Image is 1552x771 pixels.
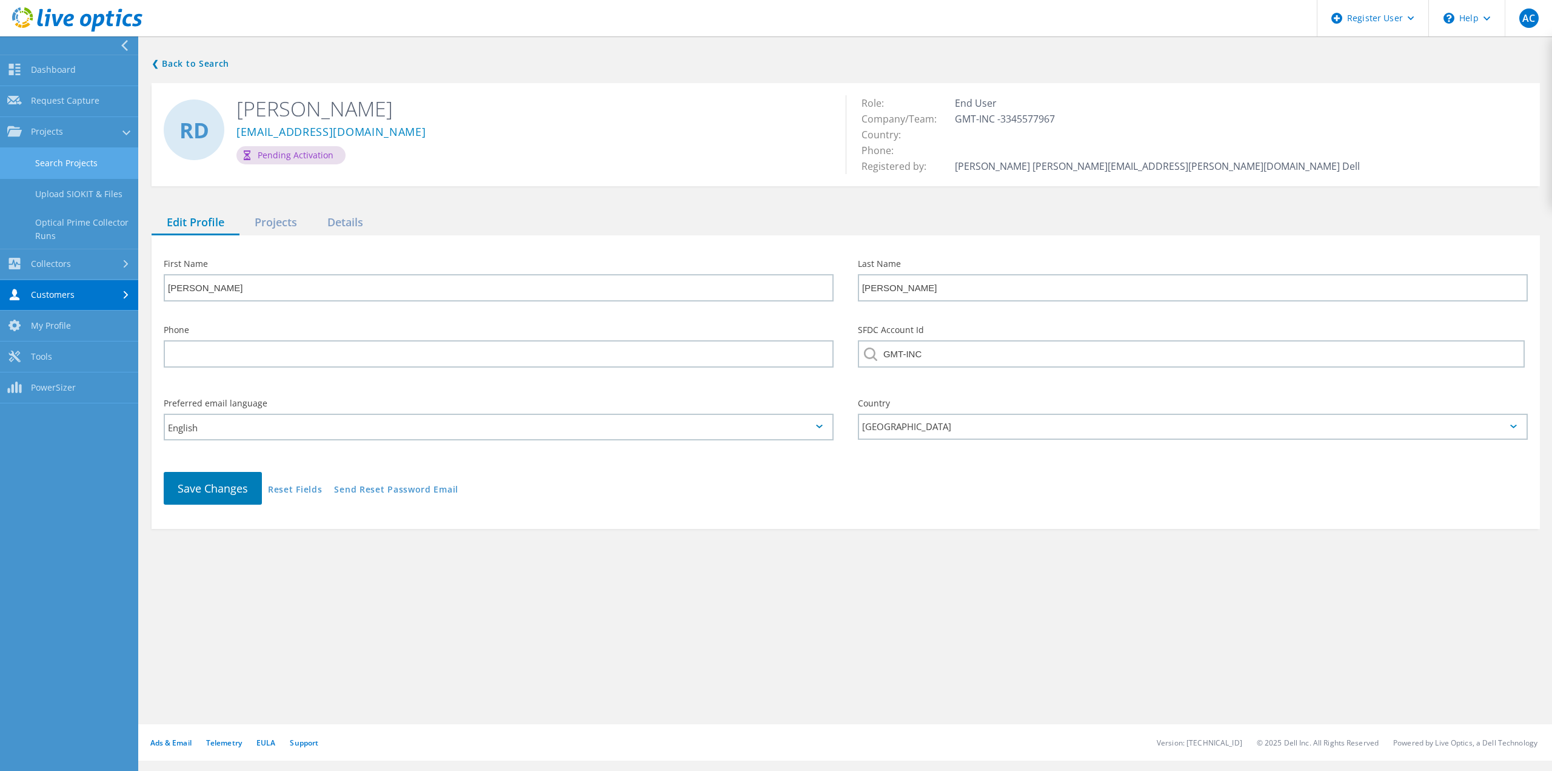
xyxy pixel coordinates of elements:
div: Projects [239,210,312,235]
span: AC [1522,13,1535,23]
a: Send Reset Password Email [334,485,458,496]
div: Details [312,210,378,235]
span: Company/Team: [861,112,949,126]
li: Powered by Live Optics, a Dell Technology [1393,738,1537,748]
div: Edit Profile [152,210,239,235]
a: Live Optics Dashboard [12,25,142,34]
li: Version: [TECHNICAL_ID] [1157,738,1242,748]
span: Country: [861,128,913,141]
a: Support [290,738,318,748]
svg: \n [1443,13,1454,24]
span: Save Changes [178,481,248,496]
a: Reset Fields [268,485,322,496]
label: First Name [164,260,834,268]
td: [PERSON_NAME] [PERSON_NAME][EMAIL_ADDRESS][PERSON_NAME][DOMAIN_NAME] Dell [952,158,1363,174]
div: [GEOGRAPHIC_DATA] [858,414,1528,440]
a: Back to search [152,56,229,71]
li: © 2025 Dell Inc. All Rights Reserved [1257,738,1379,748]
div: Pending Activation [236,146,346,164]
label: Country [858,399,1528,408]
a: Telemetry [206,738,242,748]
label: Preferred email language [164,399,834,408]
label: SFDC Account Id [858,326,1528,334]
td: End User [952,95,1363,111]
label: Phone [164,326,834,334]
span: Role: [861,96,896,110]
h2: [PERSON_NAME] [236,95,828,122]
span: GMT-INC -3345577967 [955,112,1067,126]
label: Last Name [858,260,1528,268]
span: RD [179,120,209,141]
a: Ads & Email [150,738,192,748]
span: Registered by: [861,160,938,173]
button: Save Changes [164,472,262,505]
a: EULA [256,738,275,748]
a: [EMAIL_ADDRESS][DOMAIN_NAME] [236,126,426,139]
span: Phone: [861,144,906,157]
